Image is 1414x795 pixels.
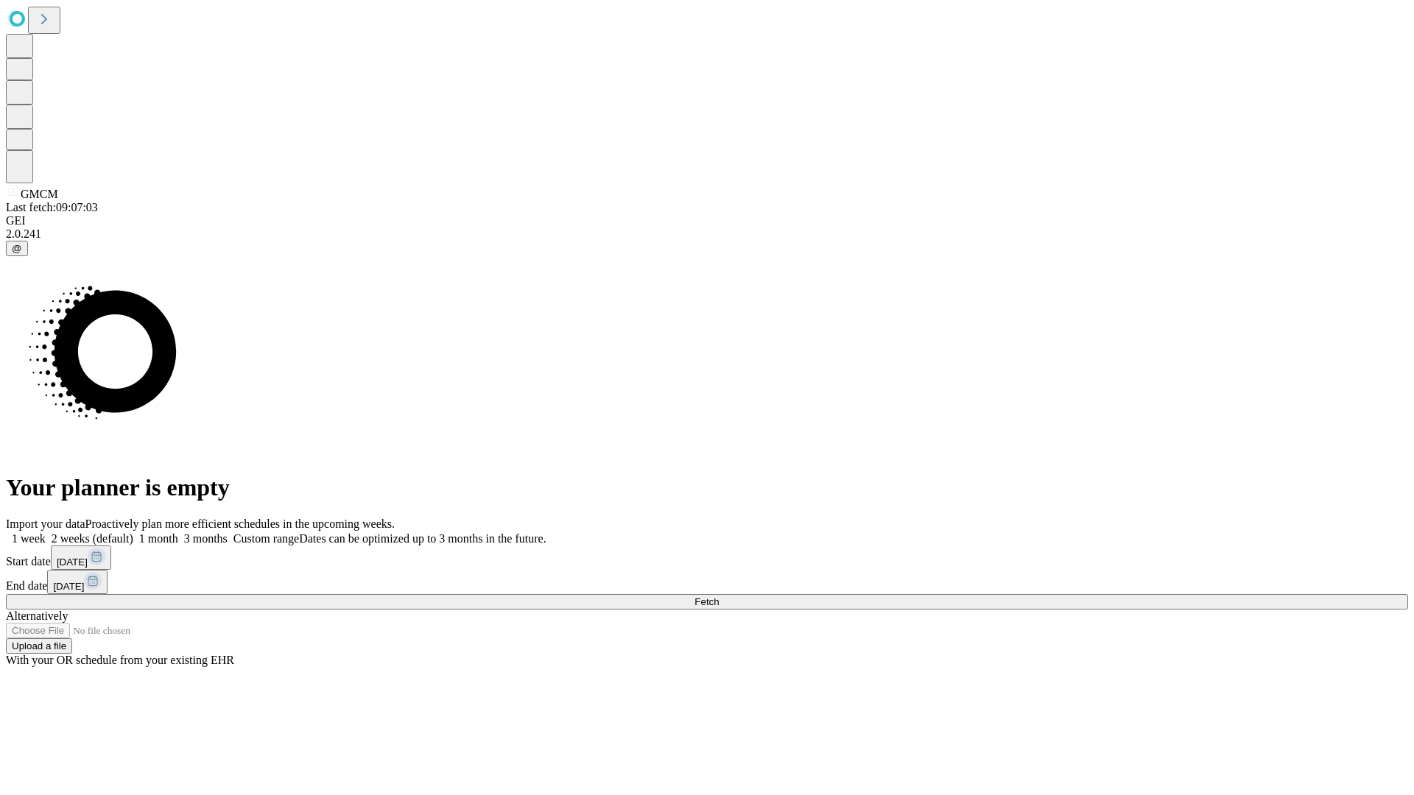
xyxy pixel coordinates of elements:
[6,201,98,213] span: Last fetch: 09:07:03
[233,532,299,545] span: Custom range
[694,596,719,607] span: Fetch
[139,532,178,545] span: 1 month
[6,594,1408,609] button: Fetch
[6,570,1408,594] div: End date
[85,517,395,530] span: Proactively plan more efficient schedules in the upcoming weeks.
[53,581,84,592] span: [DATE]
[12,532,46,545] span: 1 week
[6,241,28,256] button: @
[184,532,228,545] span: 3 months
[6,609,68,622] span: Alternatively
[6,545,1408,570] div: Start date
[52,532,133,545] span: 2 weeks (default)
[21,188,58,200] span: GMCM
[299,532,546,545] span: Dates can be optimized up to 3 months in the future.
[47,570,108,594] button: [DATE]
[6,638,72,654] button: Upload a file
[6,214,1408,227] div: GEI
[57,556,88,568] span: [DATE]
[12,243,22,254] span: @
[51,545,111,570] button: [DATE]
[6,654,234,666] span: With your OR schedule from your existing EHR
[6,227,1408,241] div: 2.0.241
[6,517,85,530] span: Import your data
[6,474,1408,501] h1: Your planner is empty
